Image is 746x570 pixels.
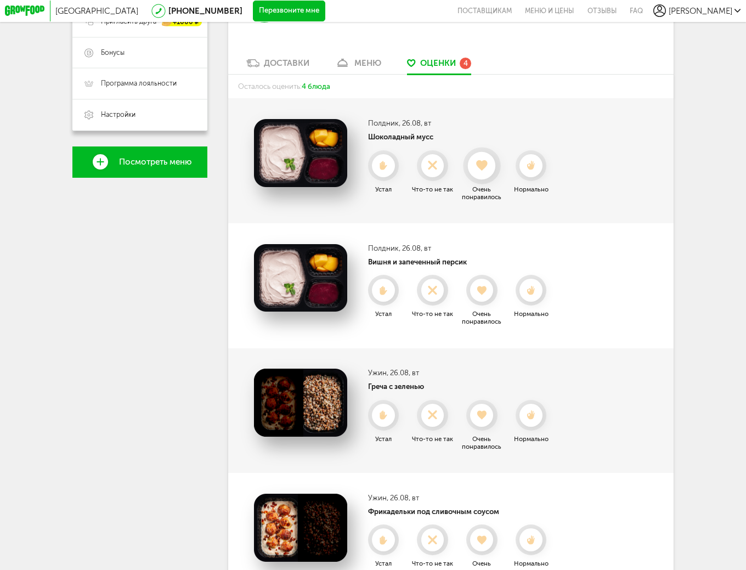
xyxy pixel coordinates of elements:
[387,494,419,502] span: , 26.08, вт
[119,157,192,167] span: Посмотреть меню
[72,99,207,131] a: Настройки
[409,435,456,443] div: Что-то не так
[459,185,505,201] div: Очень понравилось
[241,58,314,74] a: Доставки
[368,119,555,127] h3: Полдник
[508,435,555,443] div: Нормально
[399,119,431,127] span: , 26.08, вт
[72,68,207,99] a: Программа лояльности
[368,382,555,391] h4: Греча с зеленью
[360,185,406,193] div: Устал
[360,435,406,443] div: Устал
[508,185,555,193] div: Нормально
[399,244,431,252] span: , 26.08, вт
[254,369,347,437] img: Греча с зеленью
[330,58,386,74] a: меню
[459,435,505,450] div: Очень понравилось
[508,560,555,567] div: Нормально
[101,79,177,88] span: Программа лояльности
[254,119,347,187] img: Шоколадный мусс
[254,244,347,312] img: Вишня и запеченный персик
[368,369,555,377] h3: Ужин
[409,310,456,318] div: Что-то не так
[409,560,456,567] div: Что-то не так
[420,58,456,68] span: Оценки
[228,75,674,98] div: Осталось оценить:
[368,494,555,502] h3: Ужин
[368,258,555,266] h4: Вишня и запеченный персик
[360,310,406,318] div: Устал
[302,82,330,91] span: 4 блюда
[72,37,207,69] a: Бонусы
[459,310,505,325] div: Очень понравилось
[409,185,456,193] div: Что-то не так
[368,133,555,141] h4: Шоколадный мусс
[253,1,325,21] button: Перезвоните мне
[368,507,555,516] h4: Фрикадельки под сливочным соусом
[101,48,125,58] span: Бонусы
[508,310,555,318] div: Нормально
[360,560,406,567] div: Устал
[354,58,381,68] div: меню
[460,58,471,69] div: 4
[402,58,477,74] a: Оценки 4
[254,494,347,562] img: Фрикадельки под сливочным соусом
[368,244,555,252] h3: Полдник
[72,146,207,178] a: Посмотреть меню
[387,369,419,377] span: , 26.08, вт
[264,58,309,68] div: Доставки
[101,110,135,120] span: Настройки
[669,6,732,16] span: [PERSON_NAME]
[168,6,242,16] a: [PHONE_NUMBER]
[55,6,138,16] span: [GEOGRAPHIC_DATA]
